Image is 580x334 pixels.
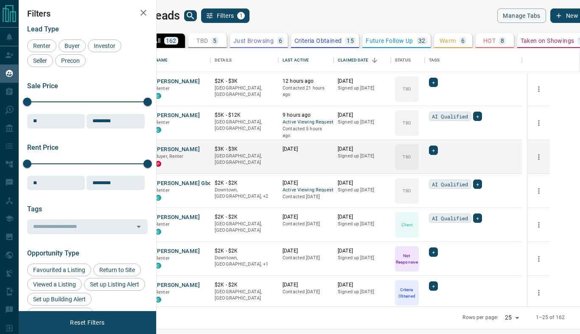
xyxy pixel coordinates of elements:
[155,48,168,72] div: Name
[425,48,522,72] div: Tags
[429,78,438,87] div: +
[27,25,59,33] span: Lead Type
[27,278,82,291] div: Viewed a Listing
[155,222,170,227] span: Renter
[338,187,387,194] p: Signed up [DATE]
[403,154,411,160] p: TBD
[283,112,329,119] p: 9 hours ago
[497,8,546,23] button: Manage Tabs
[502,312,522,324] div: 25
[215,281,274,289] p: $2K - $2K
[27,8,148,19] h2: Filters
[154,38,160,44] p: All
[483,38,496,44] p: HOT
[283,119,329,126] span: Active Viewing Request
[391,48,425,72] div: Status
[462,314,498,321] p: Rows per page:
[27,39,56,52] div: Renter
[155,180,247,188] button: [PERSON_NAME] Gbogbohoundada
[155,86,170,91] span: Renter
[27,249,79,257] span: Opportunity Type
[27,205,42,213] span: Tags
[30,42,53,49] span: Renter
[238,13,244,19] span: 1
[279,38,282,44] p: 6
[501,38,504,44] p: 8
[283,146,329,153] p: [DATE]
[532,83,545,95] button: more
[396,253,418,265] p: Not Responsive
[338,48,369,72] div: Claimed Date
[473,213,482,223] div: +
[283,187,329,194] span: Active Viewing Request
[338,78,387,85] p: [DATE]
[403,86,411,92] p: TBD
[215,187,274,200] p: Midtown | Central, Toronto
[215,78,274,85] p: $2K - $3K
[432,282,435,290] span: +
[473,112,482,121] div: +
[155,247,200,255] button: [PERSON_NAME]
[215,153,274,166] p: [GEOGRAPHIC_DATA], [GEOGRAPHIC_DATA]
[184,10,197,21] button: search button
[532,185,545,197] button: more
[196,38,208,44] p: TBD
[338,221,387,227] p: Signed up [DATE]
[27,264,91,276] div: Favourited a Listing
[155,281,200,289] button: [PERSON_NAME]
[294,38,342,44] p: Criteria Obtained
[432,78,435,87] span: +
[432,180,468,188] span: AI Qualified
[210,48,278,72] div: Details
[283,221,329,227] p: Contacted [DATE]
[369,54,381,66] button: Sort
[395,48,411,72] div: Status
[155,78,200,86] button: [PERSON_NAME]
[429,146,438,155] div: +
[64,315,110,330] button: Reset Filters
[215,180,274,187] p: $2K - $2K
[338,180,387,187] p: [DATE]
[155,195,161,201] div: condos.ca
[440,38,456,44] p: Warm
[55,54,86,67] div: Precon
[30,267,88,273] span: Favourited a Listing
[338,247,387,255] p: [DATE]
[30,57,50,64] span: Seller
[283,281,329,289] p: [DATE]
[155,112,200,120] button: [PERSON_NAME]
[403,120,411,126] p: TBD
[283,126,329,139] p: Contacted 5 hours ago
[62,42,83,49] span: Buyer
[151,48,210,72] div: Name
[403,188,411,194] p: TBD
[432,214,468,222] span: AI Qualified
[30,296,89,303] span: Set up Building Alert
[429,247,438,257] div: +
[283,85,329,98] p: Contacted 21 hours ago
[27,82,58,90] span: Sale Price
[30,311,91,317] span: Reactivated Account
[155,154,184,159] span: Buyer, Renter
[155,297,161,303] div: condos.ca
[215,85,274,98] p: [GEOGRAPHIC_DATA], [GEOGRAPHIC_DATA]
[283,48,309,72] div: Last Active
[338,112,387,119] p: [DATE]
[96,267,138,273] span: Return to Site
[338,119,387,126] p: Signed up [DATE]
[27,308,94,320] div: Reactivated Account
[476,214,479,222] span: +
[155,213,200,222] button: [PERSON_NAME]
[59,39,86,52] div: Buyer
[532,219,545,231] button: more
[283,194,329,200] p: Contacted [DATE]
[338,146,387,153] p: [DATE]
[155,188,170,193] span: Renter
[155,289,170,295] span: Renter
[58,57,83,64] span: Precon
[338,213,387,221] p: [DATE]
[396,286,418,299] p: Criteria Obtained
[536,314,565,321] p: 1–25 of 162
[215,48,232,72] div: Details
[215,247,274,255] p: $2K - $2K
